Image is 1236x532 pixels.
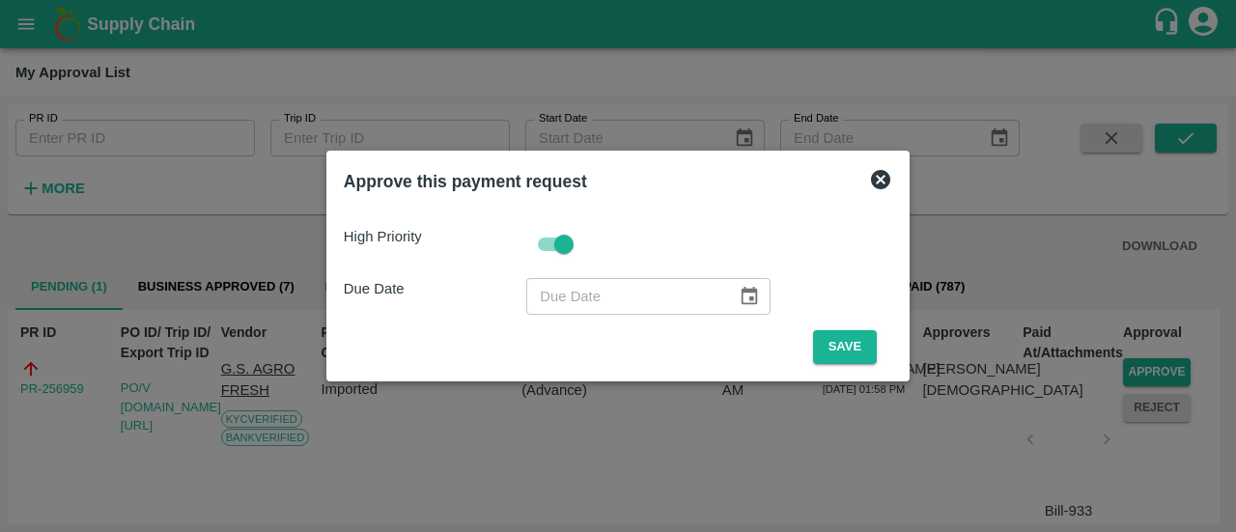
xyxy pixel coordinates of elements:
button: Choose date [731,278,768,315]
p: High Priority [344,226,526,247]
input: Due Date [526,278,723,315]
b: Approve this payment request [344,172,587,191]
button: Save [813,330,877,364]
p: Due Date [344,278,526,299]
